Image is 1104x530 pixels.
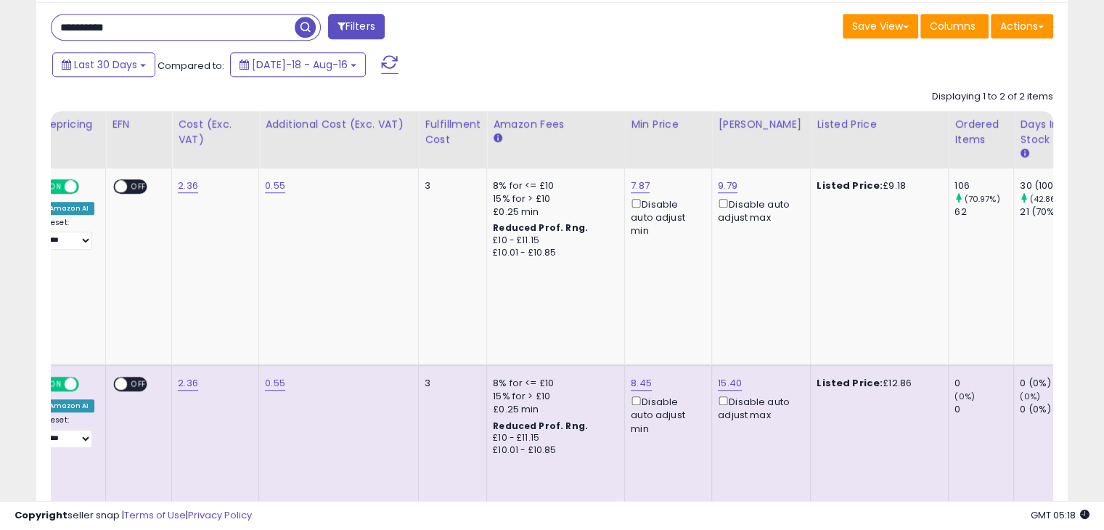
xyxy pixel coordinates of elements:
a: 2.36 [178,179,198,193]
div: Amazon Fees [493,117,618,132]
button: Columns [920,14,989,38]
div: Ordered Items [954,117,1007,147]
div: 106 [954,179,1013,192]
b: Listed Price: [817,376,883,390]
b: Reduced Prof. Rng. [493,420,588,432]
span: OFF [127,180,150,192]
div: Cost (Exc. VAT) [178,117,253,147]
div: Repricing [44,117,99,132]
div: 30 (100%) [1020,179,1079,192]
div: EFN [112,117,165,132]
div: Disable auto adjust min [631,394,700,436]
a: Terms of Use [124,508,186,522]
span: OFF [127,378,150,391]
div: Disable auto adjust max [718,394,799,422]
small: (0%) [1020,391,1040,402]
a: 7.87 [631,179,650,193]
div: 0 (0%) [1020,377,1079,390]
div: Amazon AI [44,399,94,412]
span: 2025-09-16 05:18 GMT [1031,508,1089,522]
div: 3 [425,377,475,390]
div: 21 (70%) [1020,205,1079,219]
span: Last 30 Days [74,57,137,72]
div: Preset: [44,218,94,250]
div: Min Price [631,117,706,132]
div: Fulfillment Cost [425,117,481,147]
div: Displaying 1 to 2 of 2 items [932,90,1053,104]
div: £12.86 [817,377,937,390]
span: [DATE]-18 - Aug-16 [252,57,348,72]
div: 8% for <= £10 [493,179,613,192]
a: Privacy Policy [188,508,252,522]
div: seller snap | | [15,509,252,523]
b: Listed Price: [817,179,883,192]
small: (42.86%) [1029,193,1066,205]
span: Compared to: [158,59,224,73]
div: Additional Cost (Exc. VAT) [265,117,412,132]
div: £10.01 - £10.85 [493,444,613,457]
div: £10 - £11.15 [493,432,613,444]
div: Days In Stock [1020,117,1073,147]
a: 0.55 [265,179,285,193]
button: Actions [991,14,1053,38]
div: £0.25 min [493,403,613,416]
div: 0 [954,403,1013,416]
div: [PERSON_NAME] [718,117,804,132]
button: [DATE]-18 - Aug-16 [230,52,366,77]
div: Amazon AI [44,202,94,215]
span: ON [46,180,65,192]
div: £0.25 min [493,205,613,219]
div: Disable auto adjust min [631,196,700,238]
strong: Copyright [15,508,68,522]
span: Columns [930,19,976,33]
span: ON [46,378,65,391]
small: Amazon Fees. [493,132,502,145]
div: 0 [954,377,1013,390]
a: 9.79 [718,179,737,193]
div: 3 [425,179,475,192]
div: 62 [954,205,1013,219]
div: £10.01 - £10.85 [493,247,613,259]
div: £9.18 [817,179,937,192]
div: £10 - £11.15 [493,235,613,247]
span: OFF [77,180,100,192]
div: Listed Price [817,117,942,132]
div: 15% for > £10 [493,192,613,205]
div: 15% for > £10 [493,390,613,403]
small: (70.97%) [964,193,999,205]
small: Days In Stock. [1020,147,1029,160]
div: 0 (0%) [1020,403,1079,416]
button: Last 30 Days [52,52,155,77]
button: Save View [843,14,918,38]
b: Reduced Prof. Rng. [493,221,588,234]
div: Preset: [44,415,94,448]
span: OFF [77,378,100,391]
a: 2.36 [178,376,198,391]
a: 0.55 [265,376,285,391]
a: 8.45 [631,376,652,391]
div: Disable auto adjust max [718,196,799,224]
small: (0%) [954,391,975,402]
button: Filters [328,14,385,39]
div: 8% for <= £10 [493,377,613,390]
a: 15.40 [718,376,742,391]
